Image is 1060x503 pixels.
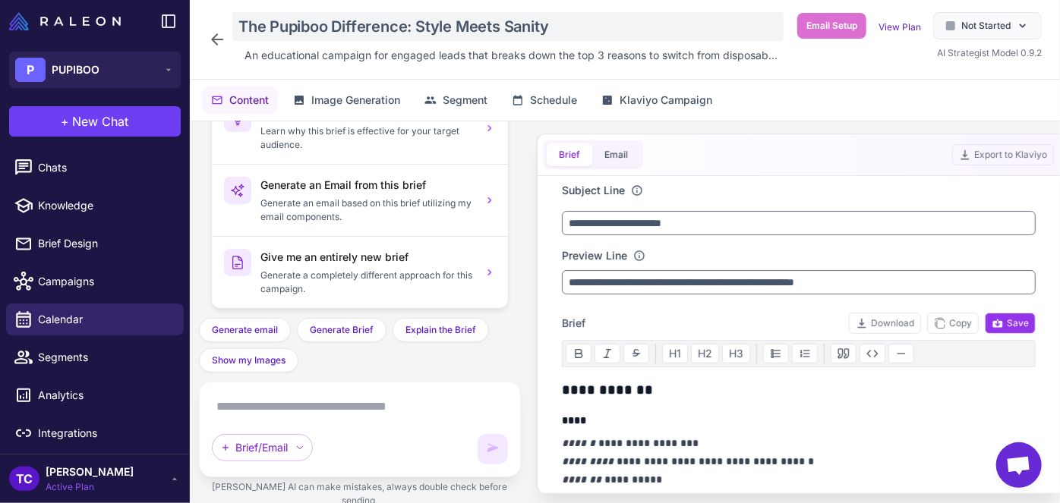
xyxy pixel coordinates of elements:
div: Open chat [996,442,1042,488]
button: H1 [662,344,688,363]
img: Raleon Logo [9,12,121,30]
span: Integrations [38,425,172,442]
button: Download [849,313,921,334]
button: +New Chat [9,106,181,137]
span: Active Plan [46,480,134,494]
div: TC [9,467,39,491]
span: Generate Brief [310,323,374,337]
h3: Generate an Email from this brief [260,177,475,193]
span: Segments [38,349,172,366]
button: Show my Images [199,348,298,373]
span: Klaviyo Campaign [620,92,712,108]
span: Image Generation [311,92,400,108]
span: Brief [562,315,585,332]
a: Raleon Logo [9,12,127,30]
span: Segment [443,92,487,108]
span: Copy [934,316,972,330]
div: P [15,58,46,82]
span: New Chat [73,112,129,130]
label: Subject Line [562,182,625,199]
button: Segment [415,86,497,115]
span: PUPIBOO [52,61,99,78]
a: Knowledge [6,190,184,222]
span: Chats [38,159,172,176]
button: Brief [547,143,592,166]
button: PPUPIBOO [9,52,181,88]
button: Save [985,313,1036,334]
span: Analytics [38,387,172,404]
span: Save [992,316,1029,330]
span: Not Started [961,19,1011,33]
button: Email [592,143,640,166]
a: Campaigns [6,266,184,297]
span: Calendar [38,311,172,328]
span: AI Strategist Model 0.9.2 [937,47,1042,58]
a: Integrations [6,417,184,449]
span: Schedule [530,92,577,108]
h3: Give me an entirely new brief [260,249,475,266]
p: Learn why this brief is effective for your target audience. [260,124,475,152]
a: Chats [6,152,184,184]
button: Content [202,86,278,115]
span: Brief Design [38,235,172,252]
span: Knowledge [38,197,172,214]
button: H2 [691,344,719,363]
span: Content [229,92,269,108]
button: Email Setup [797,13,866,39]
button: Generate Brief [297,318,386,342]
span: + [62,112,70,130]
label: Preview Line [562,247,627,264]
span: Generate email [212,323,278,337]
p: Generate a completely different approach for this campaign. [260,269,475,296]
span: Explain the Brief [405,323,476,337]
button: Export to Klaviyo [952,144,1054,165]
span: Campaigns [38,273,172,290]
button: Explain the Brief [393,318,489,342]
a: View Plan [879,21,921,33]
button: Image Generation [284,86,409,115]
button: Generate email [199,318,291,342]
div: Click to edit description [238,44,784,67]
div: Click to edit campaign name [232,12,784,41]
span: [PERSON_NAME] [46,464,134,480]
a: Segments [6,341,184,373]
div: Brief/Email [212,434,313,461]
a: Brief Design [6,228,184,259]
span: Show my Images [212,354,286,367]
span: An educational campaign for engaged leads that breaks down the top 3 reasons to switch from dispo... [244,47,778,64]
a: Calendar [6,303,184,335]
button: H3 [722,344,750,363]
p: Generate an email based on this brief utilizing my email components. [260,196,475,224]
span: Email Setup [806,19,857,33]
button: Klaviyo Campaign [592,86,721,115]
button: Copy [927,313,979,334]
button: Schedule [503,86,586,115]
a: Analytics [6,379,184,411]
